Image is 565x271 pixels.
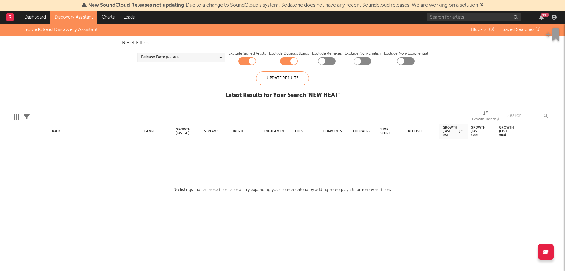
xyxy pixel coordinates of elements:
label: Exclude Dubious Songs [269,50,309,57]
div: Growth (last day) [472,116,499,123]
span: ( 0 ) [489,28,494,32]
label: Exclude Signed Artists [229,50,266,57]
a: Leads [119,11,139,24]
div: Update Results [256,71,309,85]
span: : Due to a change to SoundCloud's system, Sodatone does not have any recent Soundcloud releases. ... [88,3,478,8]
span: New SoundCloud Releases not updating [88,3,184,8]
div: Released [408,130,427,133]
button: 99+ [539,15,544,20]
input: Search for artists [427,13,521,21]
div: Latest Results for Your Search ' NEW HEAT ' [225,92,340,99]
div: 99 + [541,13,549,17]
div: Release Date [141,54,179,61]
label: Exclude Remixes [312,50,342,57]
div: Likes [295,130,308,133]
div: Growth (last 7d) [176,128,191,135]
div: SoundCloud Discovery Assistant [24,26,98,34]
div: Track [50,130,135,133]
div: Trend [232,130,254,133]
label: Exclude Non-Exponential [384,50,428,57]
div: Growth (last 30d) [471,126,486,137]
a: Dashboard [20,11,50,24]
div: No listings match those filter criteria. Try expanding your search criteria by adding more playli... [173,186,392,194]
input: Search... [504,111,551,120]
a: Charts [97,11,119,24]
div: Comments [323,130,342,133]
label: Exclude Non-English [345,50,381,57]
div: Edit Columns [14,108,19,126]
div: Streams [204,130,218,133]
div: Genre [144,130,160,133]
a: Discovery Assistant [50,11,97,24]
div: Followers [352,130,370,133]
span: Saved Searches [503,28,541,32]
div: Growth (last 90d) [499,126,514,137]
button: Saved Searches (3) [501,27,541,32]
span: Dismiss [480,3,484,8]
div: Engagement [264,130,286,133]
span: (last 30 d) [166,54,179,61]
div: Growth (last day) [443,126,462,137]
div: Growth (last day) [472,108,499,126]
span: Blocklist [471,28,494,32]
div: Jump Score [380,128,392,135]
span: ( 3 ) [535,28,541,32]
div: Filters [24,108,30,126]
div: Reset Filters [122,39,443,47]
